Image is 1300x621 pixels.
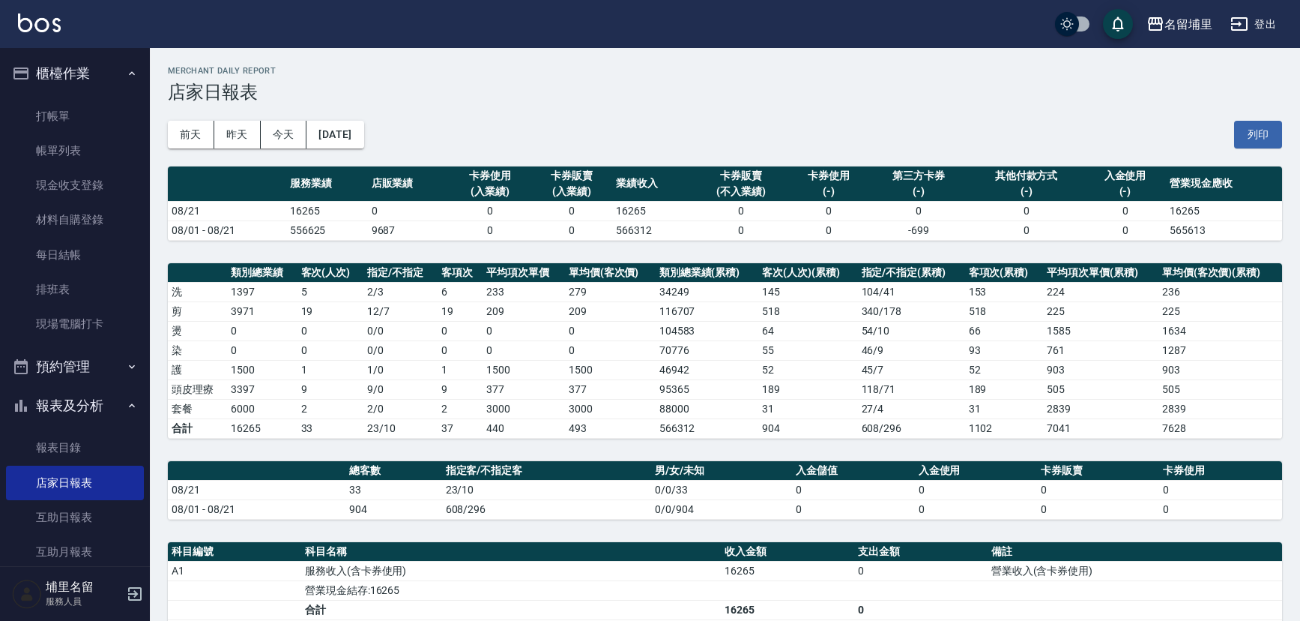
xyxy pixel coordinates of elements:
[168,220,286,240] td: 08/01 - 08/21
[214,121,261,148] button: 昨天
[1084,220,1166,240] td: 0
[721,600,854,619] td: 16265
[565,301,656,321] td: 209
[6,347,144,386] button: 預約管理
[168,499,345,519] td: 08/01 - 08/21
[483,340,564,360] td: 0
[758,282,858,301] td: 145
[1043,399,1158,418] td: 2839
[261,121,307,148] button: 今天
[168,418,227,438] td: 合計
[656,263,758,283] th: 類別總業績(累積)
[227,340,297,360] td: 0
[286,201,368,220] td: 16265
[530,201,612,220] td: 0
[168,561,301,580] td: A1
[791,168,865,184] div: 卡券使用
[915,461,1037,481] th: 入金使用
[227,301,297,321] td: 3971
[965,399,1044,418] td: 31
[612,201,694,220] td: 16265
[1158,263,1282,283] th: 單均價(客次價)(累積)
[854,561,988,580] td: 0
[227,418,297,438] td: 16265
[438,321,483,340] td: 0
[363,379,438,399] td: 9 / 0
[965,418,1044,438] td: 1102
[787,220,869,240] td: 0
[297,399,363,418] td: 2
[6,202,144,237] a: 材料自購登錄
[363,321,438,340] td: 0 / 0
[965,340,1044,360] td: 93
[345,499,442,519] td: 904
[1043,301,1158,321] td: 225
[873,168,964,184] div: 第三方卡券
[612,166,694,202] th: 業績收入
[965,321,1044,340] td: 66
[227,263,297,283] th: 類別總業績
[227,321,297,340] td: 0
[565,360,656,379] td: 1500
[1043,418,1158,438] td: 7041
[1158,340,1282,360] td: 1287
[438,301,483,321] td: 19
[453,168,527,184] div: 卡券使用
[297,263,363,283] th: 客次(人次)
[438,340,483,360] td: 0
[306,121,363,148] button: [DATE]
[1043,340,1158,360] td: 761
[1088,184,1162,199] div: (-)
[721,561,854,580] td: 16265
[1158,321,1282,340] td: 1634
[656,321,758,340] td: 104583
[168,360,227,379] td: 護
[483,321,564,340] td: 0
[1158,379,1282,399] td: 505
[791,184,865,199] div: (-)
[858,399,965,418] td: 27 / 4
[858,379,965,399] td: 118 / 71
[858,418,965,438] td: 608/296
[483,263,564,283] th: 平均項次單價
[345,461,442,481] th: 總客數
[297,340,363,360] td: 0
[915,499,1037,519] td: 0
[612,220,694,240] td: 566312
[1043,379,1158,399] td: 505
[168,321,227,340] td: 燙
[168,282,227,301] td: 洗
[565,263,656,283] th: 單均價(客次價)
[1166,201,1282,220] td: 16265
[758,418,858,438] td: 904
[915,480,1037,499] td: 0
[363,301,438,321] td: 12 / 7
[656,340,758,360] td: 70776
[858,321,965,340] td: 54 / 10
[1158,418,1282,438] td: 7628
[483,282,564,301] td: 233
[965,301,1044,321] td: 518
[168,340,227,360] td: 染
[792,461,914,481] th: 入金儲值
[168,263,1282,439] table: a dense table
[363,282,438,301] td: 2 / 3
[1159,461,1282,481] th: 卡券使用
[988,561,1282,580] td: 營業收入(含卡券使用)
[565,379,656,399] td: 377
[758,399,858,418] td: 31
[651,480,792,499] td: 0/0/33
[18,13,61,32] img: Logo
[1140,9,1218,40] button: 名留埔里
[858,301,965,321] td: 340 / 178
[873,184,964,199] div: (-)
[301,580,721,600] td: 營業現金結存:16265
[227,399,297,418] td: 6000
[6,99,144,133] a: 打帳單
[1158,301,1282,321] td: 225
[565,418,656,438] td: 493
[854,542,988,562] th: 支出金額
[656,418,758,438] td: 566312
[438,418,483,438] td: 37
[1164,15,1212,34] div: 名留埔里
